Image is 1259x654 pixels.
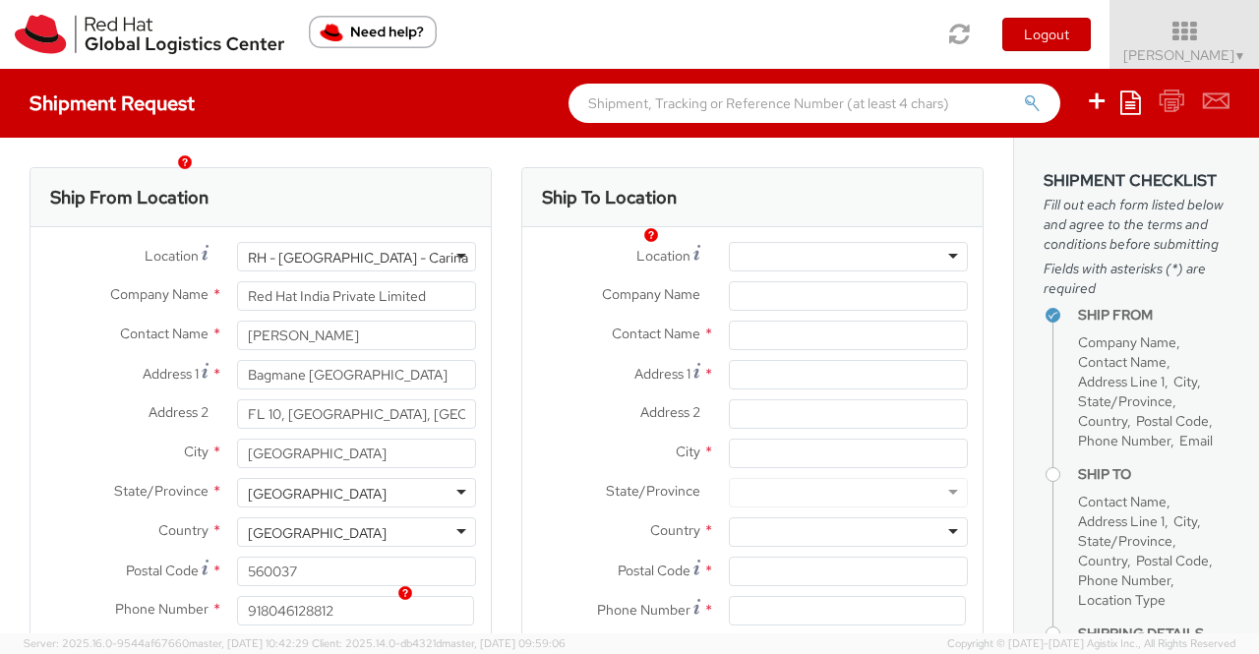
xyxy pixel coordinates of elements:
h4: Ship From [1078,308,1229,323]
span: Address Line 1 [1078,373,1165,390]
span: Address 2 [149,403,209,421]
span: Address Line 1 [1078,512,1165,530]
h4: Ship To [1078,467,1229,482]
h3: Ship From Location [50,188,209,208]
span: State/Province [1078,532,1172,550]
span: Copyright © [DATE]-[DATE] Agistix Inc., All Rights Reserved [947,636,1235,652]
span: Company Name [602,285,700,303]
span: Fill out each form listed below and agree to the terms and conditions before submitting [1044,195,1229,254]
span: Phone Number [1078,571,1170,589]
span: City [184,443,209,460]
span: Company Name [1078,333,1176,351]
h4: Shipment Request [30,92,195,114]
h3: Shipment Checklist [1044,172,1229,190]
span: State/Province [1078,392,1172,410]
span: Location Type [1078,591,1166,609]
span: Country [650,521,700,539]
div: [GEOGRAPHIC_DATA] [248,484,387,504]
button: Need help? [309,16,437,48]
span: Client: 2025.14.0-db4321d [312,636,566,650]
span: Location [145,247,199,265]
span: City [676,443,700,460]
span: Phone Number [115,600,209,618]
span: Contact Name [612,325,700,342]
span: State/Province [114,482,209,500]
span: Postal Code [1136,552,1209,569]
span: State/Province [606,482,700,500]
span: Country [158,521,209,539]
span: City [1173,512,1197,530]
span: Contact Name [120,325,209,342]
span: ▼ [1234,48,1246,64]
span: Contact Name [1078,493,1167,510]
span: Email [1179,432,1213,449]
span: Server: 2025.16.0-9544af67660 [24,636,309,650]
span: Postal Code [618,562,690,579]
img: rh-logistics-00dfa346123c4ec078e1.svg [15,15,284,54]
span: master, [DATE] 09:59:06 [442,636,566,650]
span: Country [1078,412,1127,430]
span: Phone Number [1078,432,1170,449]
span: Location [636,247,690,265]
span: Phone Number [597,601,690,619]
span: Address 2 [640,403,700,421]
span: City [1173,373,1197,390]
input: Shipment, Tracking or Reference Number (at least 4 chars) [569,84,1060,123]
div: RH - [GEOGRAPHIC_DATA] - Carina [248,248,468,268]
div: [GEOGRAPHIC_DATA] [248,523,387,543]
span: Postal Code [126,562,199,579]
h4: Shipping Details [1078,626,1229,641]
span: [PERSON_NAME] [1123,46,1246,64]
span: Company Name [110,285,209,303]
span: Fields with asterisks (*) are required [1044,259,1229,298]
span: Postal Code [1136,412,1209,430]
button: Logout [1002,18,1091,51]
h3: Ship To Location [542,188,677,208]
span: Contact Name [1078,353,1167,371]
span: Address 1 [143,365,199,383]
span: master, [DATE] 10:42:29 [189,636,309,650]
span: Address 1 [634,365,690,383]
span: Country [1078,552,1127,569]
